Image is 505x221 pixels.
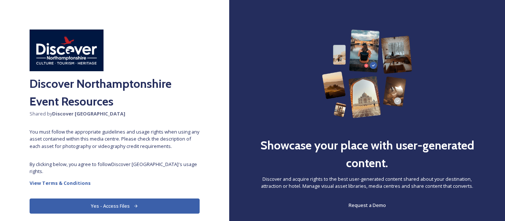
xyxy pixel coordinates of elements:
strong: Discover [GEOGRAPHIC_DATA] [52,110,125,117]
span: You must follow the appropriate guidelines and usage rights when using any asset contained within... [30,128,200,150]
h2: Showcase your place with user-generated content. [259,137,475,172]
a: View Terms & Conditions [30,179,200,187]
span: By clicking below, you agree to follow Discover [GEOGRAPHIC_DATA] 's usage rights. [30,161,200,175]
img: 63b42ca75bacad526042e722_Group%20154-p-800.png [322,30,412,118]
img: Discover%20Northamptonshire.jpg [30,30,104,71]
span: Shared by [30,110,200,117]
strong: View Terms & Conditions [30,180,91,186]
a: Request a Demo [349,201,386,210]
span: Request a Demo [349,202,386,208]
button: Yes - Access Files [30,198,200,214]
span: Discover and acquire rights to the best user-generated content shared about your destination, att... [259,176,475,190]
h2: Discover Northamptonshire Event Resources [30,75,200,110]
